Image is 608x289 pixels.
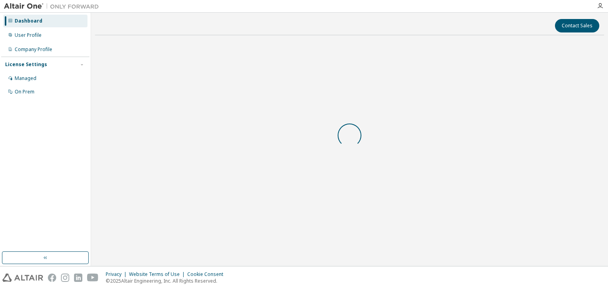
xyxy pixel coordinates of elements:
[61,274,69,282] img: instagram.svg
[4,2,103,10] img: Altair One
[106,278,228,284] p: © 2025 Altair Engineering, Inc. All Rights Reserved.
[15,89,34,95] div: On Prem
[15,32,42,38] div: User Profile
[5,61,47,68] div: License Settings
[15,75,36,82] div: Managed
[2,274,43,282] img: altair_logo.svg
[74,274,82,282] img: linkedin.svg
[87,274,99,282] img: youtube.svg
[555,19,599,32] button: Contact Sales
[15,46,52,53] div: Company Profile
[106,271,129,278] div: Privacy
[15,18,42,24] div: Dashboard
[187,271,228,278] div: Cookie Consent
[48,274,56,282] img: facebook.svg
[129,271,187,278] div: Website Terms of Use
